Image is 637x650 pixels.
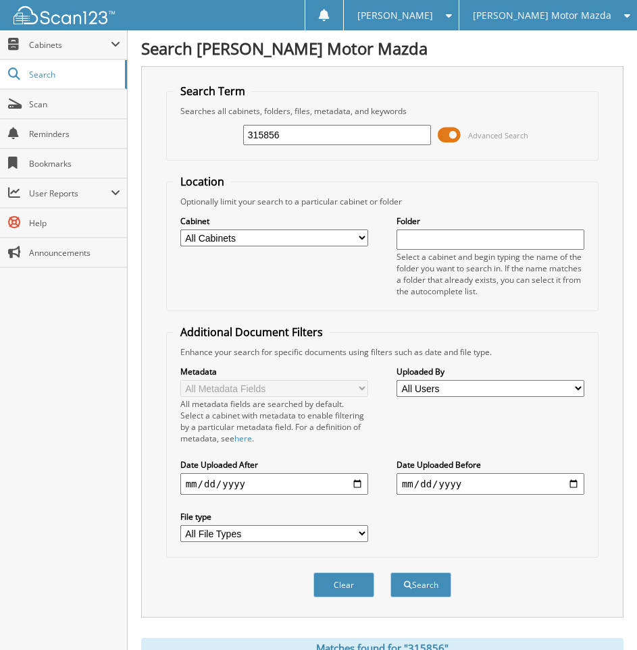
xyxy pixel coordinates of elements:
span: Cabinets [29,39,111,51]
img: scan123-logo-white.svg [14,6,115,24]
span: Announcements [29,247,120,259]
span: Scan [29,99,120,110]
legend: Search Term [174,84,252,99]
button: Search [390,572,451,597]
input: start [180,473,368,495]
div: Optionally limit your search to a particular cabinet or folder [174,196,592,207]
span: User Reports [29,188,111,199]
legend: Additional Document Filters [174,325,330,340]
label: File type [180,511,368,522]
div: Enhance your search for specific documents using filters such as date and file type. [174,346,592,358]
label: Uploaded By [397,366,584,377]
input: end [397,473,584,495]
label: Metadata [180,366,368,377]
label: Cabinet [180,215,368,227]
span: Help [29,217,120,229]
span: Advanced Search [468,130,528,140]
button: Clear [313,572,374,597]
span: Reminders [29,128,120,140]
h1: Search [PERSON_NAME] Motor Mazda [141,37,623,59]
div: All metadata fields are searched by default. Select a cabinet with metadata to enable filtering b... [180,398,368,444]
div: Select a cabinet and begin typing the name of the folder you want to search in. If the name match... [397,251,584,297]
label: Date Uploaded Before [397,459,584,470]
span: Search [29,69,118,80]
a: here [234,433,252,444]
label: Folder [397,215,584,227]
span: [PERSON_NAME] [357,11,433,20]
label: Date Uploaded After [180,459,368,470]
span: Bookmarks [29,158,120,169]
div: Searches all cabinets, folders, files, metadata, and keywords [174,105,592,117]
span: [PERSON_NAME] Motor Mazda [473,11,611,20]
legend: Location [174,174,231,189]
